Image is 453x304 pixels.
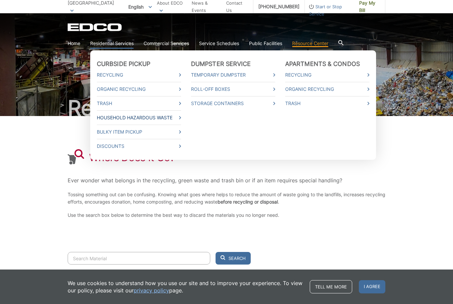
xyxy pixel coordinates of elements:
span: Search [228,255,246,261]
p: Use the search box below to determine the best way to discard the materials you no longer need. [68,212,385,219]
a: EDCD logo. Return to the homepage. [68,23,123,31]
a: Apartments & Condos [285,60,360,68]
a: Discounts [97,143,181,150]
a: Tell me more [310,280,352,293]
a: Commercial Services [144,40,189,47]
button: Search [216,252,251,265]
p: Tossing something out can be confusing. Knowing what goes where helps to reduce the amount of was... [68,191,385,206]
a: Residential Services [90,40,134,47]
a: Service Schedules [199,40,239,47]
h1: Where Does it Go? [89,152,175,163]
a: Organic Recycling [97,86,181,93]
a: Organic Recycling [285,86,369,93]
a: Dumpster Service [191,60,251,68]
a: Home [68,40,80,47]
a: Trash [285,100,369,107]
a: Temporary Dumpster [191,71,275,79]
span: English [123,1,157,12]
a: Recycling [285,71,369,79]
h2: Resource Center [68,97,385,119]
a: privacy policy [134,287,169,294]
a: Trash [97,100,181,107]
p: We use cookies to understand how you use our site and to improve your experience. To view our pol... [68,279,303,294]
a: Public Facilities [249,40,282,47]
a: Household Hazardous Waste [97,114,181,121]
a: Recycling [97,71,181,79]
a: Roll-Off Boxes [191,86,275,93]
a: Bulky Item Pickup [97,128,181,136]
input: Search [68,252,210,265]
strong: before recycling or disposal [218,199,278,205]
a: Storage Containers [191,100,275,107]
a: Resource Center [292,40,328,47]
a: Curbside Pickup [97,60,151,68]
p: Ever wonder what belongs in the recycling, green waste and trash bin or if an item requires speci... [68,176,385,185]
